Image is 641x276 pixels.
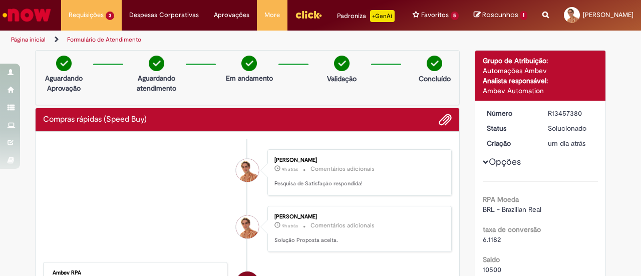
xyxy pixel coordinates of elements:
[69,10,104,20] span: Requisições
[483,76,598,86] div: Analista responsável:
[479,108,541,118] dt: Número
[274,157,441,163] div: [PERSON_NAME]
[274,180,441,188] p: Pesquisa de Satisfação respondida!
[483,225,541,234] b: taxa de conversão
[548,123,594,133] div: Solucionado
[421,10,449,20] span: Favoritos
[548,139,585,148] time: 28/08/2025 11:50:48
[548,138,594,148] div: 28/08/2025 11:50:48
[236,159,259,182] div: Alrino Alves Da Silva Junior
[106,12,114,20] span: 3
[264,10,280,20] span: More
[474,11,527,20] a: Rascunhos
[53,270,219,276] div: Ambev RPA
[149,56,164,71] img: check-circle-green.png
[132,73,181,93] p: Aguardando atendimento
[282,223,298,229] time: 29/08/2025 12:58:26
[43,115,147,124] h2: Compras rápidas (Speed Buy) Histórico de tíquete
[548,139,585,148] span: um dia atrás
[310,221,375,230] small: Comentários adicionais
[479,123,541,133] dt: Status
[8,31,420,49] ul: Trilhas de página
[226,73,273,83] p: Em andamento
[419,74,451,84] p: Concluído
[1,5,53,25] img: ServiceNow
[67,36,141,44] a: Formulário de Atendimento
[282,166,298,172] time: 29/08/2025 12:58:35
[327,74,357,84] p: Validação
[483,205,541,214] span: BRL - Brazilian Real
[274,214,441,220] div: [PERSON_NAME]
[241,56,257,71] img: check-circle-green.png
[548,108,594,118] div: R13457380
[451,12,459,20] span: 5
[479,138,541,148] dt: Criação
[427,56,442,71] img: check-circle-green.png
[295,7,322,22] img: click_logo_yellow_360x200.png
[483,255,500,264] b: Saldo
[439,113,452,126] button: Adicionar anexos
[282,223,298,229] span: 9h atrás
[370,10,395,22] p: +GenAi
[483,66,598,76] div: Automações Ambev
[11,36,46,44] a: Página inicial
[483,265,501,274] span: 10500
[129,10,199,20] span: Despesas Corporativas
[56,56,72,71] img: check-circle-green.png
[282,166,298,172] span: 9h atrás
[482,10,518,20] span: Rascunhos
[310,165,375,173] small: Comentários adicionais
[236,215,259,238] div: Alrino Alves Da Silva Junior
[483,86,598,96] div: Ambev Automation
[483,195,519,204] b: RPA Moeda
[483,235,501,244] span: 6.1182
[337,10,395,22] div: Padroniza
[334,56,350,71] img: check-circle-green.png
[483,56,598,66] div: Grupo de Atribuição:
[274,236,441,244] p: Solução Proposta aceita.
[520,11,527,20] span: 1
[40,73,88,93] p: Aguardando Aprovação
[583,11,633,19] span: [PERSON_NAME]
[214,10,249,20] span: Aprovações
